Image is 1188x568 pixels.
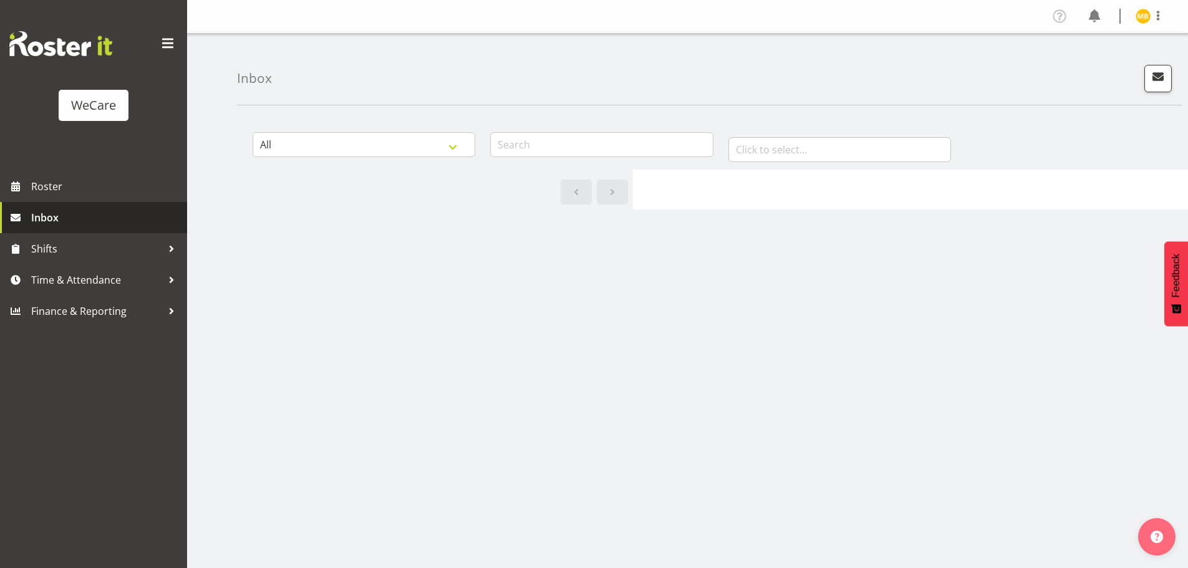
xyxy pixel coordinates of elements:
span: Feedback [1171,254,1182,297]
a: Next page [597,180,628,205]
img: help-xxl-2.png [1151,531,1163,543]
h4: Inbox [237,71,272,85]
span: Time & Attendance [31,271,162,289]
span: Finance & Reporting [31,302,162,320]
a: Previous page [561,180,592,205]
span: Shifts [31,239,162,258]
span: Roster [31,177,181,196]
button: Feedback - Show survey [1164,241,1188,326]
img: Rosterit website logo [9,31,112,56]
div: WeCare [71,96,116,115]
img: matthew-brewer11790.jpg [1136,9,1151,24]
span: Inbox [31,208,181,227]
input: Click to select... [728,137,951,162]
input: Search [490,132,713,157]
